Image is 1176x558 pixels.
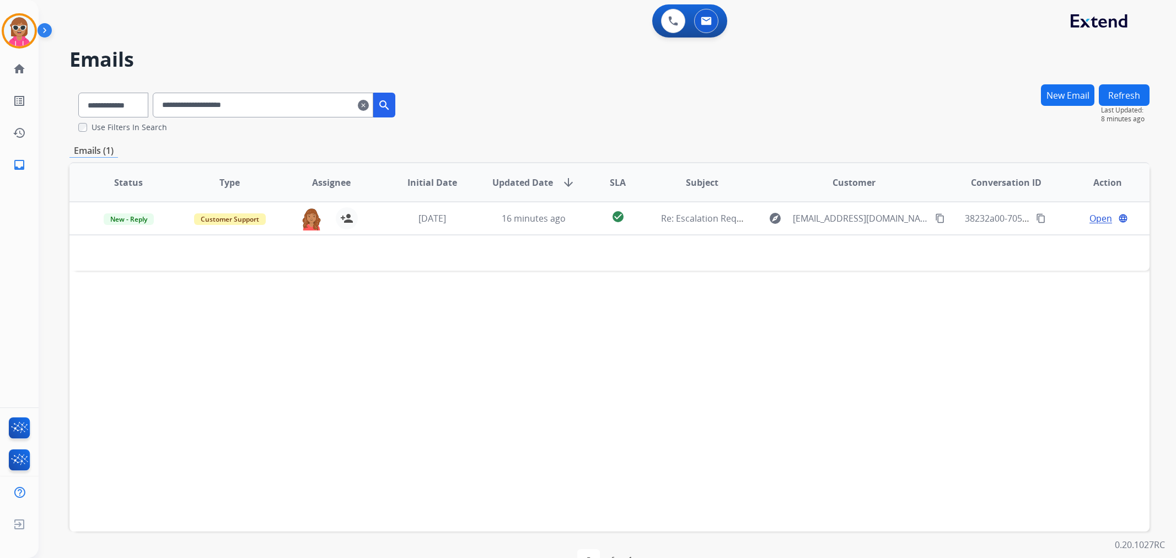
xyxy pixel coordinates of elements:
img: avatar [4,15,35,46]
button: Refresh [1099,84,1150,106]
mat-icon: content_copy [935,213,945,223]
mat-icon: search [378,99,391,112]
p: 0.20.1027RC [1115,538,1165,551]
span: Conversation ID [971,176,1041,189]
mat-icon: history [13,126,26,139]
mat-icon: home [13,62,26,76]
mat-icon: clear [358,99,369,112]
img: agent-avatar [300,207,323,230]
mat-icon: person_add [340,212,353,225]
span: 38232a00-705a-4dd4-83d8-e1a89e504252 [965,212,1136,224]
mat-icon: arrow_downward [562,176,575,189]
th: Action [1048,163,1150,202]
span: Customer [833,176,876,189]
mat-icon: explore [769,212,782,225]
p: Emails (1) [69,144,118,158]
span: Re: Escalation Request – Fuji X-T30 II Evaluation [661,212,855,224]
span: 16 minutes ago [502,212,566,224]
span: Last Updated: [1101,106,1150,115]
span: 8 minutes ago [1101,115,1150,124]
span: Initial Date [407,176,457,189]
span: [EMAIL_ADDRESS][DOMAIN_NAME] [793,212,928,225]
button: New Email [1041,84,1094,106]
span: Assignee [312,176,351,189]
span: Type [219,176,240,189]
h2: Emails [69,49,1150,71]
mat-icon: check_circle [611,210,625,223]
label: Use Filters In Search [92,122,167,133]
span: SLA [610,176,626,189]
span: Open [1089,212,1112,225]
span: [DATE] [418,212,446,224]
span: Status [114,176,143,189]
mat-icon: inbox [13,158,26,171]
mat-icon: content_copy [1036,213,1046,223]
span: Updated Date [492,176,553,189]
span: New - Reply [104,213,154,225]
mat-icon: language [1118,213,1128,223]
mat-icon: list_alt [13,94,26,108]
span: Customer Support [194,213,266,225]
span: Subject [686,176,718,189]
